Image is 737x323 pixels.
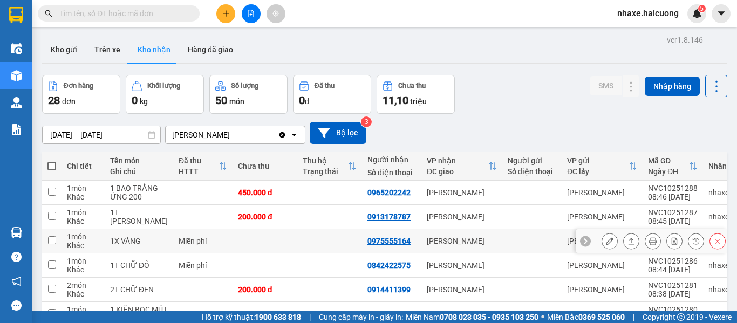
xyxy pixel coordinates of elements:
[410,97,427,106] span: triệu
[11,252,22,262] span: question-circle
[567,167,629,176] div: ĐC lấy
[427,188,497,197] div: [PERSON_NAME]
[716,9,726,18] span: caret-down
[547,311,625,323] span: Miền Bắc
[508,156,556,165] div: Người gửi
[238,212,292,221] div: 200.000 đ
[179,156,219,165] div: Đã thu
[319,311,403,323] span: Cung cấp máy in - giấy in:
[172,129,230,140] div: [PERSON_NAME]
[645,77,700,96] button: Nhập hàng
[578,313,625,321] strong: 0369 525 060
[367,212,411,221] div: 0913178787
[427,212,497,221] div: [PERSON_NAME]
[64,82,93,90] div: Đơn hàng
[11,97,22,108] img: warehouse-icon
[110,305,168,322] div: 1 KIỆN BỌC MÚT BKDV
[567,237,637,245] div: [PERSON_NAME]
[11,43,22,54] img: warehouse-icon
[67,265,99,274] div: Khác
[255,313,301,321] strong: 1900 633 818
[427,310,497,318] div: [PERSON_NAME]
[398,82,426,90] div: Chưa thu
[309,311,311,323] span: |
[567,156,629,165] div: VP gửi
[110,156,168,165] div: Tên món
[179,37,242,63] button: Hàng đã giao
[147,82,180,90] div: Khối lượng
[110,261,168,270] div: 1T CHỮ ĐỎ
[700,5,704,12] span: 5
[173,152,233,181] th: Toggle SortBy
[367,285,411,294] div: 0914411399
[508,167,556,176] div: Số điện thoại
[238,310,292,318] div: 250.000 đ
[290,130,298,139] svg: open
[11,300,22,311] span: message
[541,315,544,319] span: ⚪️
[231,129,232,140] input: Selected VP Nguyễn Văn Cừ.
[238,188,292,197] div: 450.000 đ
[86,37,129,63] button: Trên xe
[216,4,235,23] button: plus
[367,310,411,318] div: 0934184747
[59,8,187,19] input: Tìm tên, số ĐT hoặc mã đơn
[242,4,261,23] button: file-add
[43,126,160,143] input: Select a date range.
[42,75,120,114] button: Đơn hàng28đơn
[648,167,689,176] div: Ngày ĐH
[648,217,698,225] div: 08:45 [DATE]
[299,94,305,107] span: 0
[110,237,168,245] div: 1X VÀNG
[45,10,52,17] span: search
[110,167,168,176] div: Ghi chú
[209,75,288,114] button: Số lượng50món
[67,290,99,298] div: Khác
[427,237,497,245] div: [PERSON_NAME]
[67,217,99,225] div: Khác
[67,241,99,250] div: Khác
[297,152,362,181] th: Toggle SortBy
[238,162,292,170] div: Chưa thu
[303,167,348,176] div: Trạng thái
[648,290,698,298] div: 08:38 [DATE]
[11,276,22,286] span: notification
[229,97,244,106] span: món
[293,75,371,114] button: Đã thu0đ
[406,311,538,323] span: Miền Nam
[222,10,230,17] span: plus
[303,156,348,165] div: Thu hộ
[67,232,99,241] div: 1 món
[126,75,204,114] button: Khối lượng0kg
[648,305,698,314] div: NVC10251280
[367,188,411,197] div: 0965202242
[677,313,685,321] span: copyright
[179,167,219,176] div: HTTT
[215,94,227,107] span: 50
[367,168,416,177] div: Số điện thoại
[427,167,488,176] div: ĐC giao
[633,311,634,323] span: |
[67,305,99,314] div: 1 món
[231,82,258,90] div: Số lượng
[67,257,99,265] div: 1 món
[67,208,99,217] div: 1 món
[110,208,168,225] div: 1T CHỮ NÂU
[132,94,138,107] span: 0
[179,237,227,245] div: Miễn phí
[712,4,731,23] button: caret-down
[110,184,168,193] div: 1 BAO TRẮNG
[698,5,706,12] sup: 5
[367,155,416,164] div: Người nhận
[238,285,292,294] div: 200.000 đ
[67,281,99,290] div: 2 món
[11,124,22,135] img: solution-icon
[272,10,279,17] span: aim
[247,10,255,17] span: file-add
[567,188,637,197] div: [PERSON_NAME]
[648,281,698,290] div: NVC10251281
[140,97,148,106] span: kg
[427,156,488,165] div: VP nhận
[48,94,60,107] span: 28
[315,82,335,90] div: Đã thu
